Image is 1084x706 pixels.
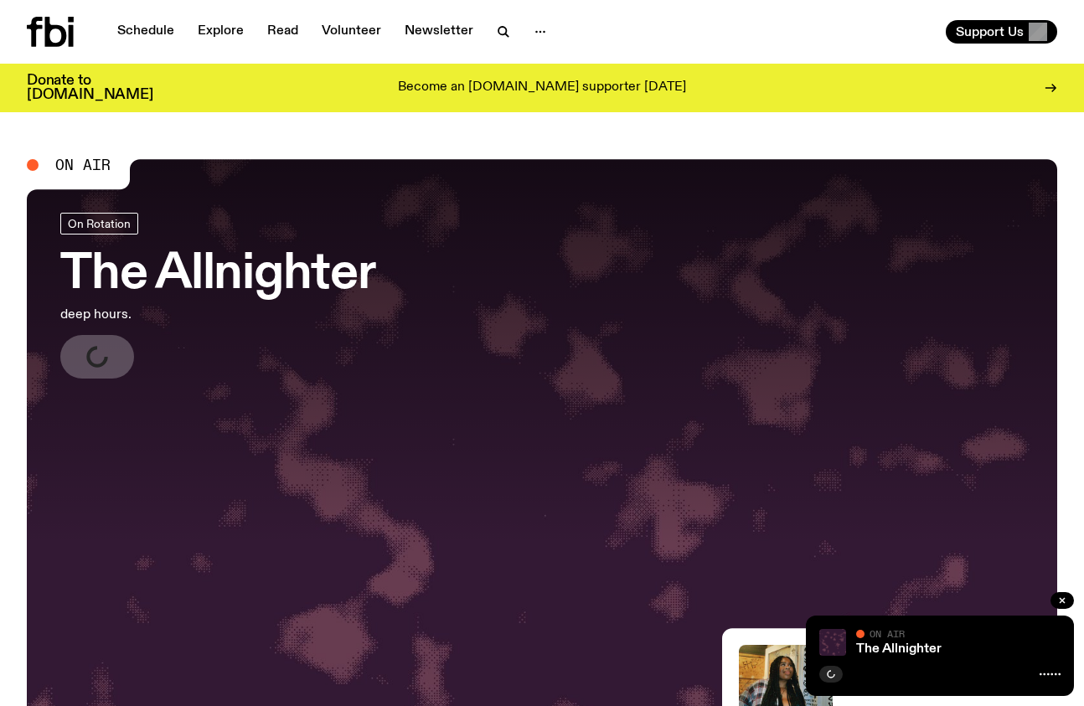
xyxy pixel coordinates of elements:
[60,251,375,298] h3: The Allnighter
[856,642,942,656] a: The Allnighter
[870,628,905,639] span: On Air
[956,24,1024,39] span: Support Us
[946,20,1057,44] button: Support Us
[188,20,254,44] a: Explore
[312,20,391,44] a: Volunteer
[257,20,308,44] a: Read
[60,213,375,379] a: The Allnighterdeep hours.
[27,74,153,102] h3: Donate to [DOMAIN_NAME]
[395,20,483,44] a: Newsletter
[398,80,686,95] p: Become an [DOMAIN_NAME] supporter [DATE]
[60,213,138,234] a: On Rotation
[60,305,375,325] p: deep hours.
[107,20,184,44] a: Schedule
[68,217,131,229] span: On Rotation
[55,157,111,173] span: On Air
